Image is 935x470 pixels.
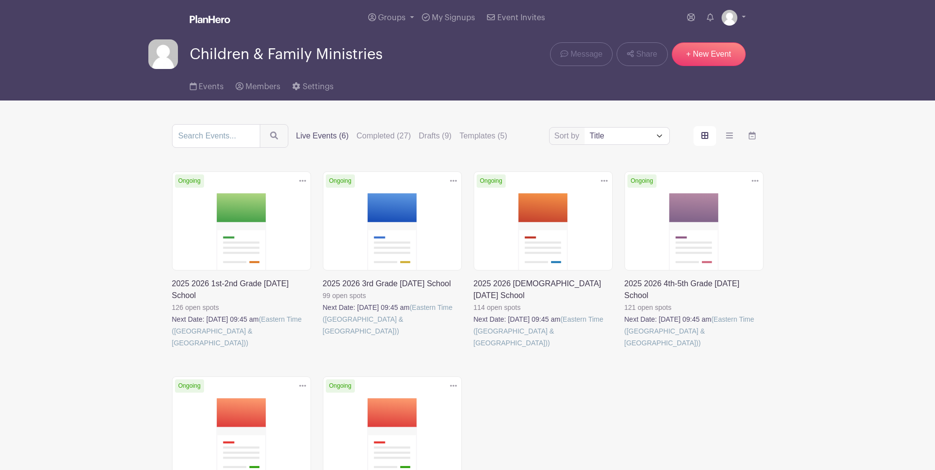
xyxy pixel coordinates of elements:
a: Share [617,42,667,66]
a: Members [236,69,280,101]
div: filters [296,130,508,142]
span: Children & Family Ministries [190,46,382,63]
a: + New Event [672,42,746,66]
span: Settings [303,83,334,91]
span: Message [570,48,602,60]
span: Events [199,83,224,91]
a: Message [550,42,613,66]
img: logo_white-6c42ec7e38ccf1d336a20a19083b03d10ae64f83f12c07503d8b9e83406b4c7d.svg [190,15,230,23]
span: Groups [378,14,406,22]
img: default-ce2991bfa6775e67f084385cd625a349d9dcbb7a52a09fb2fda1e96e2d18dcdb.png [722,10,737,26]
div: order and view [693,126,763,146]
label: Templates (5) [459,130,507,142]
input: Search Events... [172,124,260,148]
span: My Signups [432,14,475,22]
label: Live Events (6) [296,130,349,142]
label: Sort by [554,130,583,142]
a: Settings [292,69,333,101]
label: Completed (27) [356,130,411,142]
span: Event Invites [497,14,545,22]
img: default-ce2991bfa6775e67f084385cd625a349d9dcbb7a52a09fb2fda1e96e2d18dcdb.png [148,39,178,69]
label: Drafts (9) [419,130,452,142]
a: Events [190,69,224,101]
span: Share [636,48,658,60]
span: Members [245,83,280,91]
